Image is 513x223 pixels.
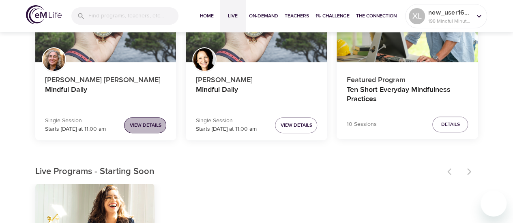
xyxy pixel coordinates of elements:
[195,85,317,105] h4: Mindful Daily
[223,12,243,20] span: Live
[481,191,507,217] iframe: Button to launch messaging window
[45,71,167,85] p: [PERSON_NAME] [PERSON_NAME]
[88,7,178,25] input: Find programs, teachers, etc...
[356,12,397,20] span: The Connection
[35,165,442,178] p: Live Programs - Starting Soon
[195,117,256,125] p: Single Session
[197,12,217,20] span: Home
[285,12,309,20] span: Teachers
[129,121,161,130] span: View Details
[26,5,62,24] img: logo
[45,117,106,125] p: Single Session
[249,12,278,20] span: On-Demand
[316,12,350,20] span: 1% Challenge
[124,117,166,133] button: View Details
[346,85,468,105] h4: Ten Short Everyday Mindfulness Practices
[441,120,459,129] span: Details
[346,71,468,85] p: Featured Program
[428,8,471,17] p: new_user1608587756
[428,17,471,25] p: 198 Mindful Minutes
[275,117,317,133] button: View Details
[409,8,425,24] div: XL
[346,120,376,129] p: 10 Sessions
[45,85,167,105] h4: Mindful Daily
[195,125,256,134] p: Starts [DATE] at 11:00 am
[280,121,312,130] span: View Details
[45,125,106,134] p: Starts [DATE] at 11:00 am
[195,71,317,85] p: [PERSON_NAME]
[432,117,468,132] button: Details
